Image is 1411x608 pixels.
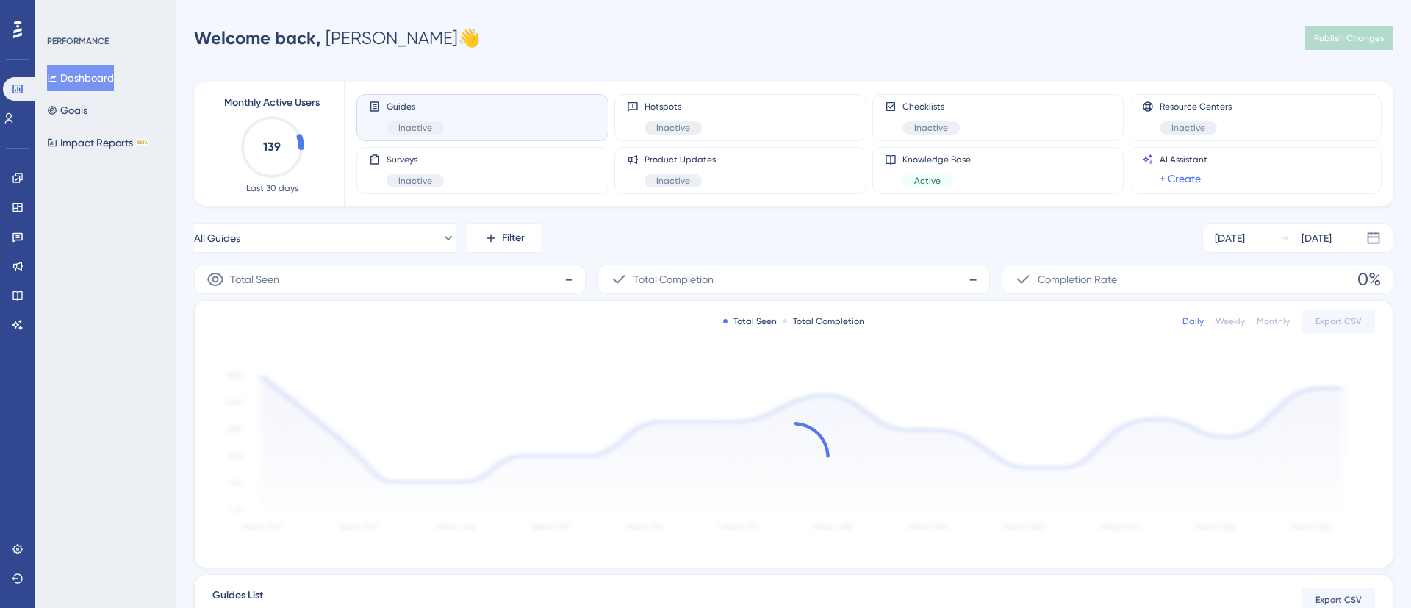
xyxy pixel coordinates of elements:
span: AI Assistant [1160,154,1207,165]
span: Guides [387,101,444,112]
span: Filter [502,229,525,247]
span: Completion Rate [1038,271,1117,288]
div: Monthly [1257,315,1290,327]
button: Export CSV [1302,310,1375,333]
span: Inactive [914,122,948,134]
span: All Guides [194,229,240,247]
div: BETA [136,139,149,146]
button: All Guides [194,223,456,253]
div: [PERSON_NAME] 👋 [194,26,480,50]
span: Inactive [656,122,690,134]
div: [DATE] [1302,229,1332,247]
span: Inactive [656,175,690,187]
span: Inactive [398,175,432,187]
span: Total Seen [230,271,279,288]
button: Impact ReportsBETA [47,129,149,156]
span: Inactive [1171,122,1205,134]
text: 139 [263,140,281,154]
div: Total Seen [723,315,777,327]
button: Publish Changes [1305,26,1393,50]
span: 0% [1357,268,1381,291]
span: - [969,268,977,291]
button: Goals [47,97,87,124]
span: Export CSV [1315,315,1362,327]
span: Last 30 days [246,182,298,194]
button: Filter [467,223,541,253]
div: Total Completion [783,315,864,327]
span: - [564,268,573,291]
div: Weekly [1216,315,1245,327]
span: Checklists [902,101,960,112]
div: PERFORMANCE [47,35,109,47]
span: Resource Centers [1160,101,1232,112]
span: Product Updates [645,154,716,165]
span: Hotspots [645,101,702,112]
div: [DATE] [1215,229,1245,247]
span: Publish Changes [1314,32,1385,44]
span: Monthly Active Users [224,94,320,112]
span: Knowledge Base [902,154,971,165]
a: + Create [1160,170,1201,187]
span: Welcome back, [194,27,321,49]
span: Inactive [398,122,432,134]
span: Surveys [387,154,444,165]
button: Dashboard [47,65,114,91]
span: Total Completion [633,271,714,288]
span: Active [914,175,941,187]
div: Daily [1182,315,1204,327]
span: Export CSV [1315,594,1362,606]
